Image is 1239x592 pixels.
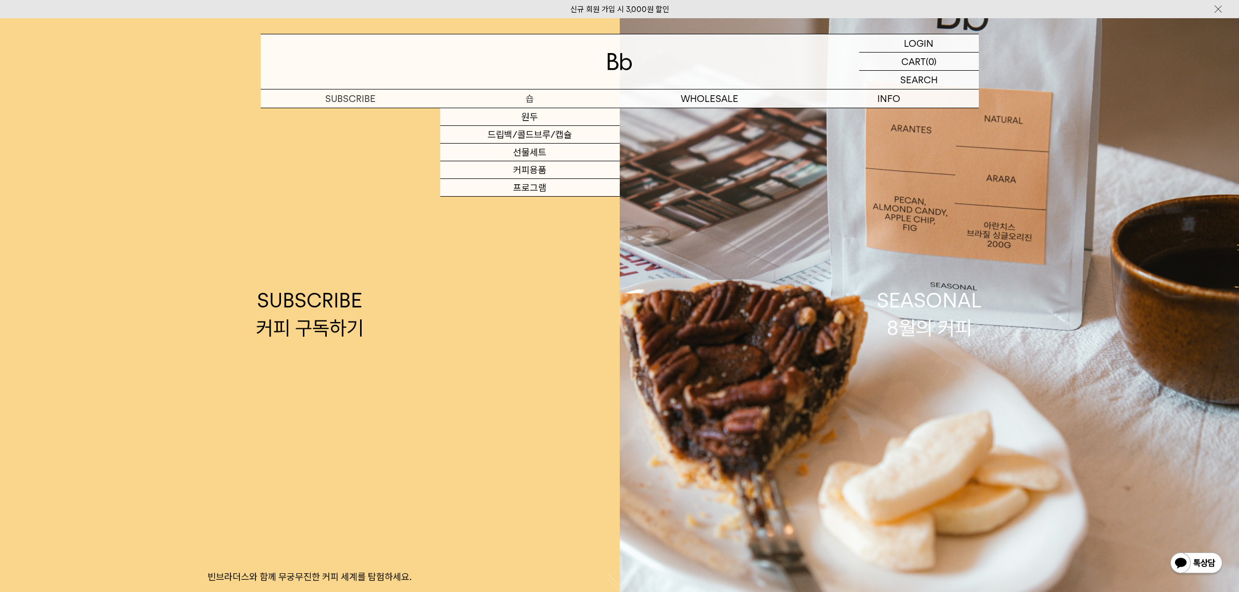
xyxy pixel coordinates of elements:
[261,89,440,108] a: SUBSCRIBE
[607,53,632,70] img: 로고
[440,126,620,144] a: 드립백/콜드브루/캡슐
[859,53,979,71] a: CART (0)
[901,53,926,70] p: CART
[877,287,982,342] div: SEASONAL 8월의 커피
[440,144,620,161] a: 선물세트
[926,53,937,70] p: (0)
[570,5,669,14] a: 신규 회원 가입 시 3,000원 할인
[440,89,620,108] a: 숍
[440,108,620,126] a: 원두
[900,71,938,89] p: SEARCH
[440,161,620,179] a: 커피용품
[904,34,934,52] p: LOGIN
[1169,551,1223,576] img: 카카오톡 채널 1:1 채팅 버튼
[620,89,799,108] p: WHOLESALE
[859,34,979,53] a: LOGIN
[256,287,364,342] div: SUBSCRIBE 커피 구독하기
[799,89,979,108] p: INFO
[440,179,620,197] a: 프로그램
